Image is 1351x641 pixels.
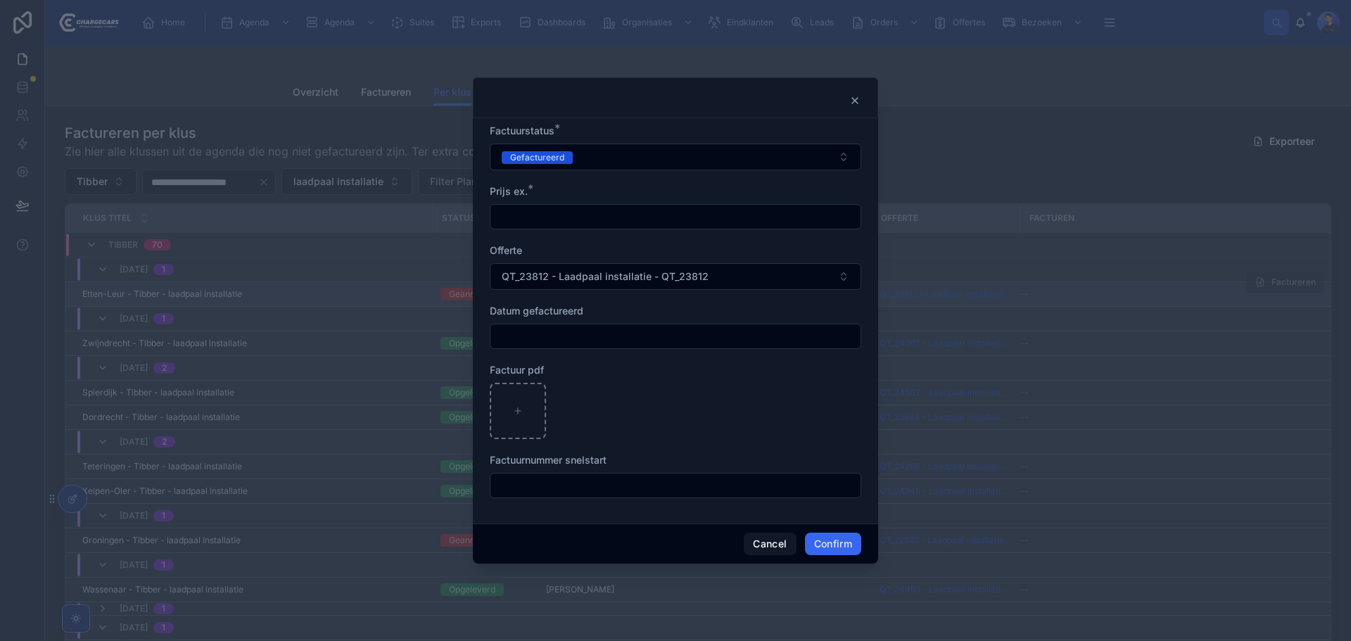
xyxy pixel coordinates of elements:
span: Datum gefactureerd [490,305,583,317]
div: Gefactureerd [510,151,564,164]
button: Select Button [490,144,861,170]
span: Factuurnummer snelstart [490,454,607,466]
span: Factuur pdf [490,364,544,376]
button: Confirm [805,533,861,555]
span: QT_23812 - Laadpaal installatie - QT_23812 [502,269,709,284]
span: Factuurstatus [490,125,554,137]
button: Cancel [744,533,796,555]
span: Offerte [490,244,522,256]
button: Select Button [490,263,861,290]
span: Prijs ex. [490,185,528,197]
